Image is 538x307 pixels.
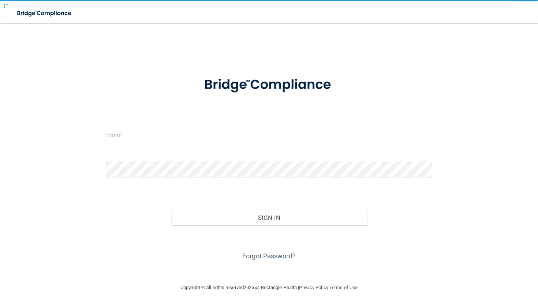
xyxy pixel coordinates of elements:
[106,127,432,143] input: Email
[190,67,348,102] img: bridge_compliance_login_screen.278c3ca4.svg
[11,6,78,21] img: bridge_compliance_login_screen.278c3ca4.svg
[135,276,403,299] div: Copyright © All rights reserved 2025 @ Rectangle Health | |
[242,252,296,260] a: Forgot Password?
[171,210,367,226] button: Sign In
[329,285,358,290] a: Terms of Use
[299,285,328,290] a: Privacy Policy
